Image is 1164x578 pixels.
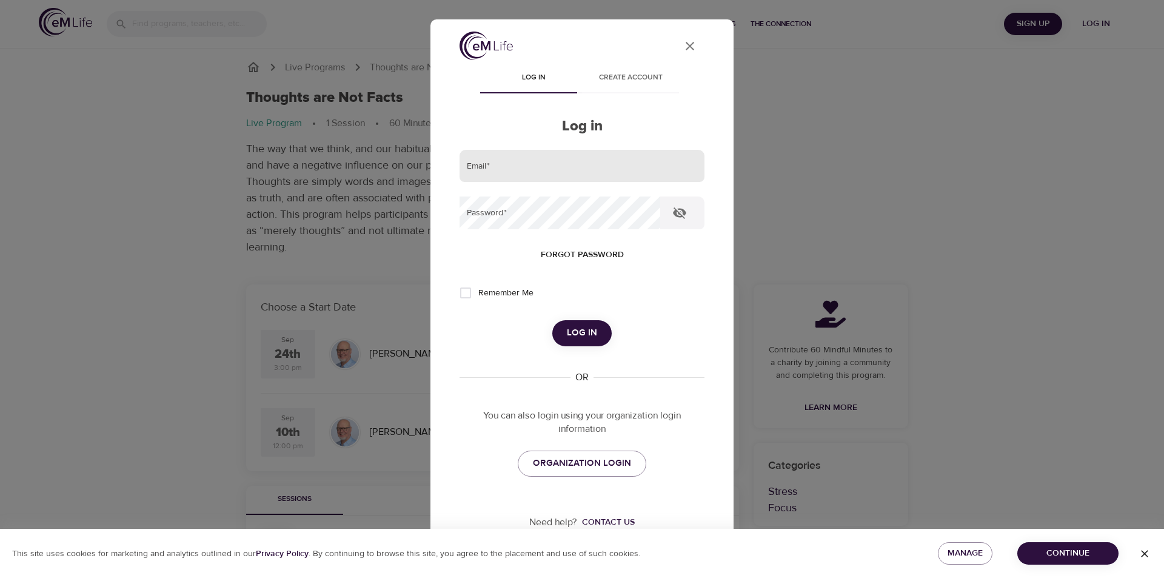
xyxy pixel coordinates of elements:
span: Create account [589,72,672,84]
span: Manage [948,546,983,561]
button: Log in [552,320,612,346]
h2: Log in [460,118,704,135]
span: ORGANIZATION LOGIN [533,455,631,471]
a: ORGANIZATION LOGIN [518,451,646,476]
img: logo [460,32,513,60]
div: Contact us [582,516,635,528]
button: Forgot password [536,244,629,266]
span: Log in [567,325,597,341]
p: You can also login using your organization login information [460,409,704,437]
span: Continue [1027,546,1109,561]
b: Privacy Policy [256,548,309,559]
div: OR [570,371,594,385]
div: disabled tabs example [460,64,704,93]
span: Forgot password [541,247,624,263]
span: Log in [492,72,575,84]
a: Contact us [577,516,635,528]
span: Remember Me [478,287,533,300]
p: Need help? [529,516,577,529]
button: close [675,32,704,61]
